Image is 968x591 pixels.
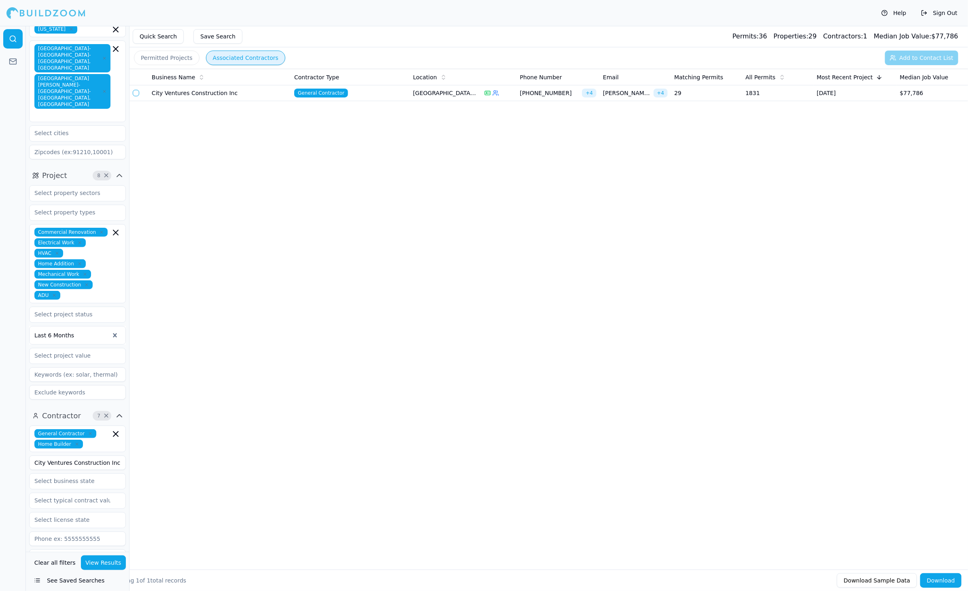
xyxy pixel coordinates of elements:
input: Email [29,549,126,564]
div: $ 77,786 [874,32,958,41]
span: 1 [136,577,140,584]
input: Exclude keywords [29,385,126,400]
span: All Permits [745,73,775,81]
button: Help [877,6,911,19]
button: View Results [81,555,126,570]
span: Electrical Work [34,238,86,247]
button: See Saved Searches [29,573,126,588]
input: Select property sectors [30,186,115,200]
td: City Ventures Construction Inc [149,85,291,101]
td: 29 [671,85,742,101]
div: 1 [823,32,867,41]
span: Project [42,170,67,181]
span: ADU [34,291,60,300]
span: Properties: [774,32,809,40]
input: Select business state [30,474,115,488]
span: Home Builder [34,440,83,449]
span: Clear Contractor filters [103,414,109,418]
button: Project8Clear Project filters [29,169,126,182]
input: Select license state [30,513,115,527]
td: [GEOGRAPHIC_DATA], [GEOGRAPHIC_DATA] [410,85,481,101]
span: Location [413,73,437,81]
div: Showing of total records [110,576,186,585]
span: Most Recent Project [817,73,873,81]
span: Median Job Value: [874,32,931,40]
input: Business name [29,455,126,470]
span: 7 [95,412,103,420]
button: Download Sample Data [837,573,917,588]
button: Save Search [193,29,242,44]
span: New Construction [34,280,93,289]
input: Select cities [30,126,115,140]
td: 1831 [742,85,813,101]
span: Matching Permits [674,73,723,81]
div: 36 [732,32,767,41]
span: Home Addition [34,259,86,268]
input: Phone ex: 5555555555 [29,532,126,546]
input: Select typical contract value [30,493,115,508]
span: 8 [95,172,103,180]
span: 1 [147,577,151,584]
span: [US_STATE] [34,25,77,34]
span: Contractors: [823,32,863,40]
button: Download [920,573,962,588]
td: [DATE] [813,85,896,101]
button: Quick Search [133,29,184,44]
span: Business Name [152,73,195,81]
button: Associated Contractors [206,51,285,65]
span: Email [603,73,619,81]
span: Mechanical Work [34,270,91,279]
span: Phone Number [520,73,562,81]
input: Select project status [30,307,115,322]
td: $77,786 [897,85,968,101]
input: Keywords (ex: solar, thermal) [29,367,126,382]
span: Commercial Renovation [34,228,108,237]
span: [PERSON_NAME][EMAIL_ADDRESS][DOMAIN_NAME] [603,89,650,97]
span: [GEOGRAPHIC_DATA][PERSON_NAME]-[GEOGRAPHIC_DATA]-[GEOGRAPHIC_DATA], [GEOGRAPHIC_DATA] [34,74,110,109]
span: General Contractor [34,429,96,438]
span: Contractor [42,410,81,422]
span: + 4 [582,89,597,97]
div: 29 [774,32,817,41]
input: Select property types [30,205,115,220]
input: Select project value [30,348,115,363]
button: Sign Out [917,6,962,19]
button: Clear all filters [32,555,78,570]
input: Zipcodes (ex:91210,10001) [29,145,126,159]
span: General Contractor [294,89,348,97]
span: + 4 [654,89,668,97]
span: Median Job Value [900,73,949,81]
span: [PHONE_NUMBER] [520,89,579,97]
span: HVAC [34,249,63,258]
span: Permits: [732,32,759,40]
button: Permitted Projects [134,51,200,65]
span: Contractor Type [294,73,339,81]
span: [GEOGRAPHIC_DATA]-[GEOGRAPHIC_DATA]-[GEOGRAPHIC_DATA], [GEOGRAPHIC_DATA] [34,44,110,72]
span: Clear Project filters [103,174,109,178]
button: Contractor7Clear Contractor filters [29,409,126,422]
